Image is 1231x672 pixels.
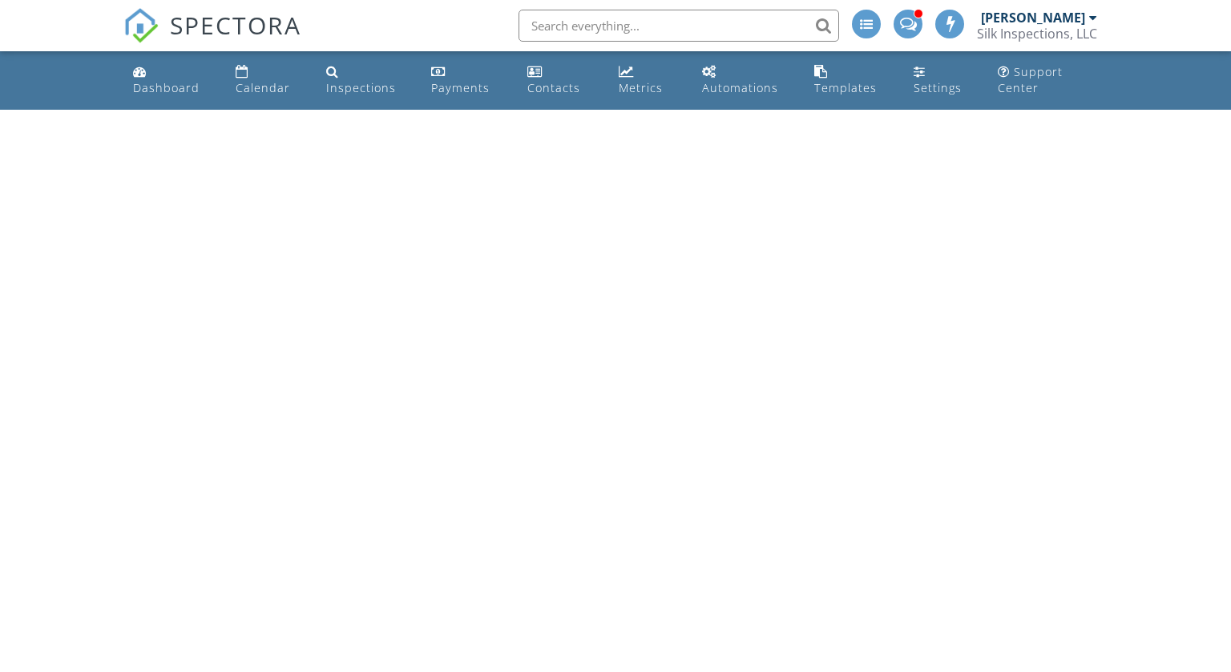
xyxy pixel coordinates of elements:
[320,58,412,103] a: Inspections
[236,80,290,95] div: Calendar
[619,80,663,95] div: Metrics
[907,58,979,103] a: Settings
[521,58,599,103] a: Contacts
[998,64,1063,95] div: Support Center
[991,58,1105,103] a: Support Center
[127,58,216,103] a: Dashboard
[170,8,301,42] span: SPECTORA
[981,10,1085,26] div: [PERSON_NAME]
[425,58,508,103] a: Payments
[696,58,795,103] a: Automations (Advanced)
[123,8,159,43] img: The Best Home Inspection Software - Spectora
[431,80,490,95] div: Payments
[702,80,778,95] div: Automations
[133,80,200,95] div: Dashboard
[527,80,580,95] div: Contacts
[229,58,307,103] a: Calendar
[612,58,683,103] a: Metrics
[519,10,839,42] input: Search everything...
[123,22,301,55] a: SPECTORA
[914,80,962,95] div: Settings
[326,80,396,95] div: Inspections
[977,26,1097,42] div: Silk Inspections, LLC
[808,58,894,103] a: Templates
[814,80,877,95] div: Templates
